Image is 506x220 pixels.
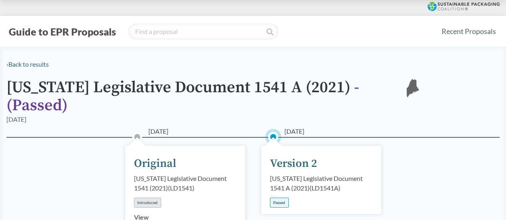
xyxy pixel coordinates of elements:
[148,127,168,136] span: [DATE]
[134,198,161,208] div: Introduced
[284,127,304,136] span: [DATE]
[6,115,26,124] div: [DATE]
[6,77,359,115] span: - ( Passed )
[6,60,49,68] a: ‹Back to results
[128,24,278,40] input: Find a proposal
[6,79,390,115] h1: [US_STATE] Legislative Document 1541 A (2021)
[270,155,317,172] div: Version 2
[438,22,500,40] a: Recent Proposals
[270,174,372,193] div: [US_STATE] Legislative Document 1541 A (2021) ( LD1541A )
[6,25,118,38] button: Guide to EPR Proposals
[270,198,289,208] div: Passed
[134,155,176,172] div: Original
[134,174,236,193] div: [US_STATE] Legislative Document 1541 (2021) ( LD1541 )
